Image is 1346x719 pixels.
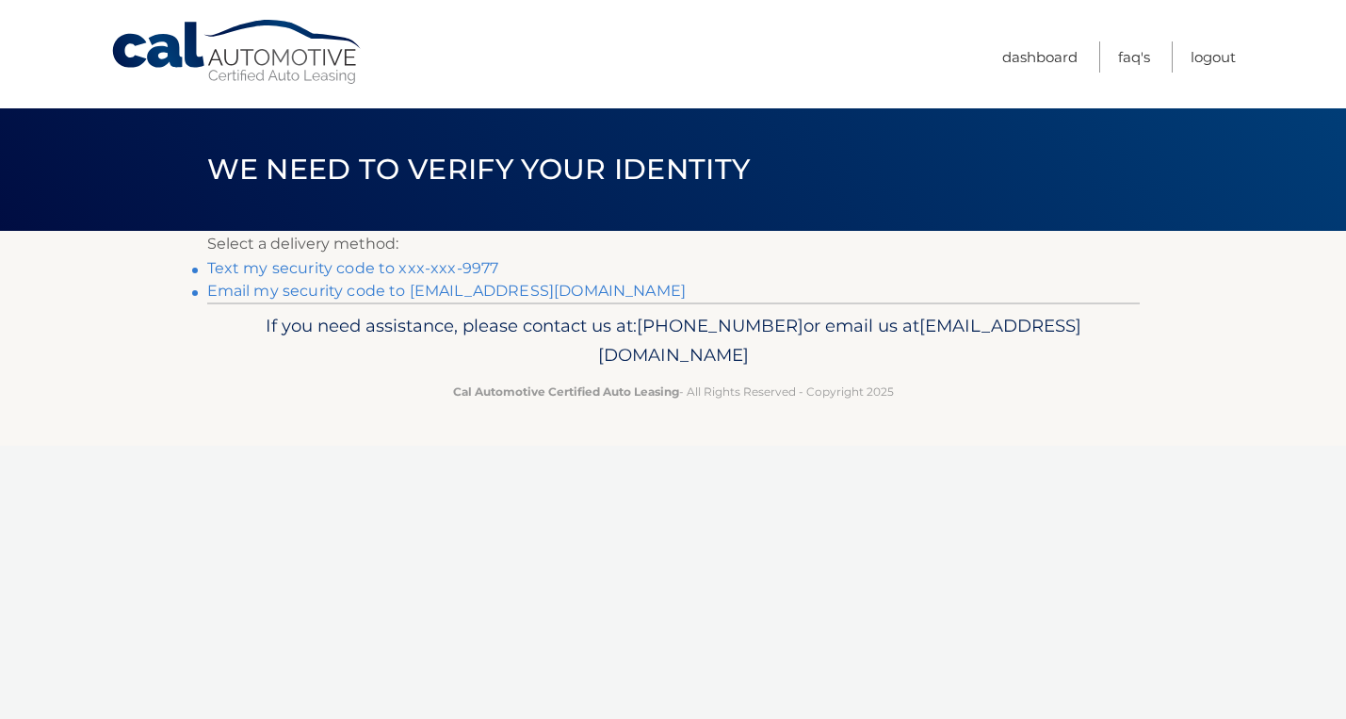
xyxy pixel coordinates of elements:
strong: Cal Automotive Certified Auto Leasing [453,384,679,399]
a: Dashboard [1002,41,1078,73]
p: If you need assistance, please contact us at: or email us at [219,311,1127,371]
a: Logout [1191,41,1236,73]
p: Select a delivery method: [207,231,1140,257]
a: Text my security code to xxx-xxx-9977 [207,259,499,277]
span: We need to verify your identity [207,152,751,187]
p: - All Rights Reserved - Copyright 2025 [219,382,1127,401]
a: Cal Automotive [110,19,365,86]
a: FAQ's [1118,41,1150,73]
span: [PHONE_NUMBER] [637,315,803,336]
a: Email my security code to [EMAIL_ADDRESS][DOMAIN_NAME] [207,282,687,300]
